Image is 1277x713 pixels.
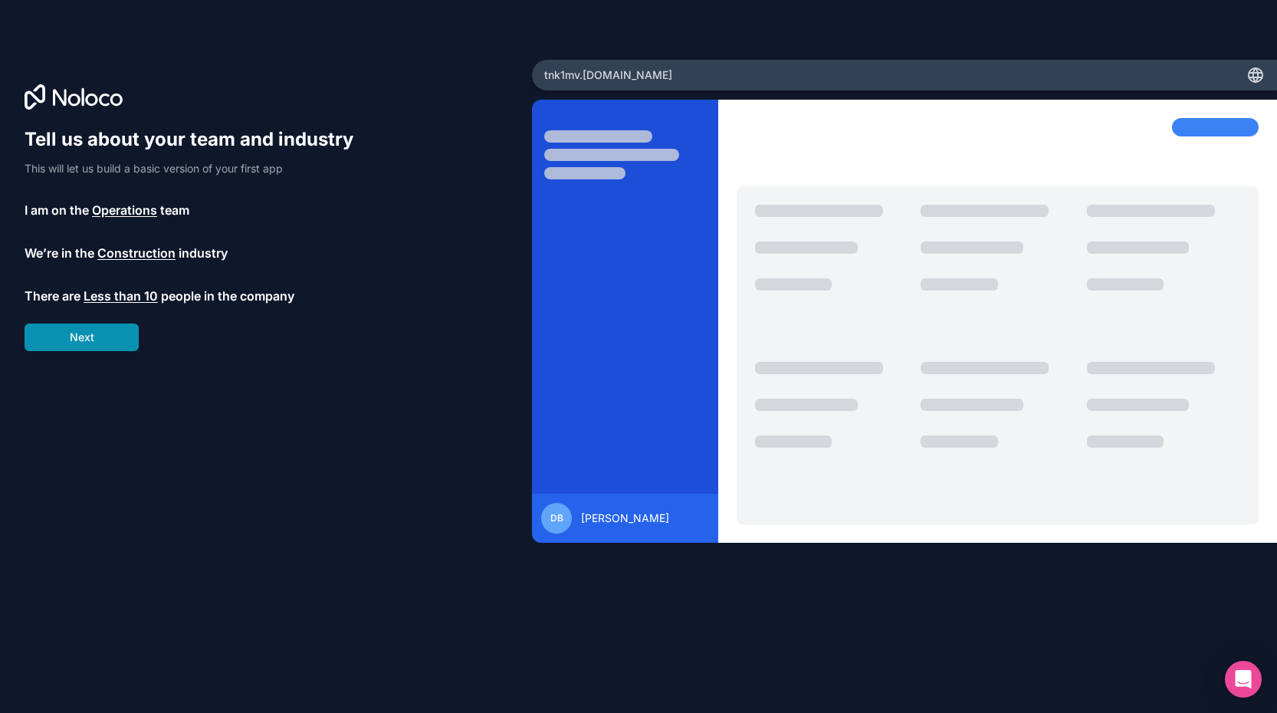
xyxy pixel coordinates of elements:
[25,127,368,152] h1: Tell us about your team and industry
[544,67,672,83] span: tnk1mv .[DOMAIN_NAME]
[25,324,139,351] button: Next
[25,161,368,176] p: This will let us build a basic version of your first app
[25,287,80,305] span: There are
[581,511,669,526] span: [PERSON_NAME]
[550,512,563,524] span: DB
[160,201,189,219] span: team
[161,287,294,305] span: people in the company
[84,287,158,305] span: Less than 10
[1225,661,1262,698] div: Open Intercom Messenger
[97,244,176,262] span: Construction
[25,244,94,262] span: We’re in the
[92,201,157,219] span: Operations
[25,201,89,219] span: I am on the
[179,244,228,262] span: industry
